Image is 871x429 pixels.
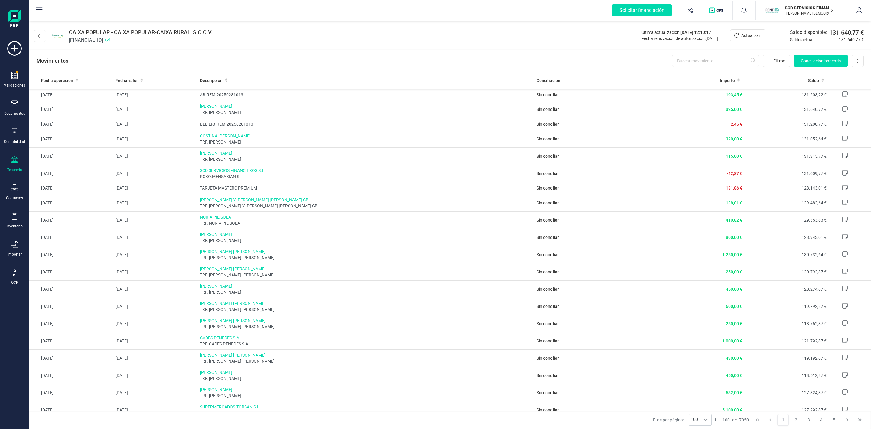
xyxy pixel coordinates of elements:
[200,283,532,289] span: [PERSON_NAME]
[816,414,827,426] button: Page 4
[745,367,829,384] td: 118.512,87 €
[537,269,559,274] span: Sin conciliar
[200,410,532,416] span: TRF. SUPERMERCADOS TORSAN S.L.
[200,393,532,399] span: TRF. [PERSON_NAME]
[29,367,113,384] td: [DATE]
[200,203,532,209] span: TRF. [PERSON_NAME] Y [PERSON_NAME] [PERSON_NAME] CB
[29,349,113,367] td: [DATE]
[537,356,559,361] span: Sin conciliar
[113,332,197,349] td: [DATE]
[200,173,532,180] span: RCBO.MENSABIAN SL
[785,5,833,11] p: SCD SERVICIOS FINANCIEROS SL
[6,196,23,200] div: Contactos
[726,356,742,361] span: 430,00 €
[200,249,532,255] span: [PERSON_NAME] [PERSON_NAME]
[113,349,197,367] td: [DATE]
[4,111,25,116] div: Documentos
[113,89,197,101] td: [DATE]
[726,321,742,326] span: 250,00 €
[200,335,532,341] span: CADES PENEDES S.A.
[200,121,532,127] span: BEL-LIQ.REM.20250281013
[714,417,749,423] div: -
[794,55,848,67] button: Conciliación bancaria
[200,306,532,312] span: TRF. [PERSON_NAME] [PERSON_NAME]
[200,341,532,347] span: TRF. CADES PENEDES S.A.
[689,414,700,425] span: 100
[29,118,113,130] td: [DATE]
[200,237,532,243] span: TRF. [PERSON_NAME]
[641,29,718,35] div: Última actualización:
[113,229,197,246] td: [DATE]
[726,287,742,292] span: 450,00 €
[41,78,73,84] span: Fecha operación
[726,269,742,274] span: 250,00 €
[29,130,113,147] td: [DATE]
[854,414,866,426] button: Last Page
[537,186,559,190] span: Sin conciliar
[745,165,829,182] td: 131.009,77 €
[29,89,113,101] td: [DATE]
[726,218,742,223] span: 410,82 €
[200,272,532,278] span: TRF. [PERSON_NAME] [PERSON_NAME]
[200,197,532,203] span: [PERSON_NAME] Y [PERSON_NAME] [PERSON_NAME] CB
[113,367,197,384] td: [DATE]
[537,408,559,412] span: Sin conciliar
[745,280,829,298] td: 128.274,87 €
[8,252,22,257] div: Importar
[537,107,559,112] span: Sin conciliar
[537,373,559,378] span: Sin conciliar
[200,156,532,162] span: TRF. [PERSON_NAME]
[200,375,532,381] span: TRF. [PERSON_NAME]
[7,167,22,172] div: Tesorería
[724,186,742,190] span: -131,86 €
[726,235,742,240] span: 800,00 €
[726,154,742,159] span: 115,00 €
[828,414,840,426] button: Page 5
[680,30,711,35] span: [DATE] 12:10:17
[726,390,742,395] span: 532,00 €
[537,338,559,343] span: Sin conciliar
[200,150,532,156] span: [PERSON_NAME]
[745,401,829,418] td: 127.292,87 €
[706,1,729,20] button: Logo de OPS
[745,147,829,165] td: 131.315,77 €
[537,390,559,395] span: Sin conciliar
[29,101,113,118] td: [DATE]
[537,154,559,159] span: Sin conciliar
[745,384,829,401] td: 127.824,87 €
[726,304,742,309] span: 600,00 €
[29,332,113,349] td: [DATE]
[113,263,197,280] td: [DATE]
[723,417,730,423] span: 100
[29,194,113,211] td: [DATE]
[763,55,790,67] button: Filtros
[726,92,742,97] span: 193,45 €
[29,401,113,418] td: [DATE]
[777,414,789,426] button: Page 1
[29,263,113,280] td: [DATE]
[200,214,532,220] span: NURIA PIE SOLA
[200,133,532,139] span: COSTINA [PERSON_NAME]
[4,139,25,144] div: Contabilidad
[113,118,197,130] td: [DATE]
[6,224,23,229] div: Inventario
[113,384,197,401] td: [DATE]
[29,165,113,182] td: [DATE]
[200,185,532,191] span: TARJETA MASTERC PREMIUM
[841,414,853,426] button: Next Page
[785,11,833,16] p: [PERSON_NAME][DEMOGRAPHIC_DATA][DEMOGRAPHIC_DATA]
[722,252,742,257] span: 1.250,00 €
[726,373,742,378] span: 450,00 €
[113,280,197,298] td: [DATE]
[714,417,716,423] span: 1
[720,78,735,84] span: Importe
[200,78,223,84] span: Descripción
[745,229,829,246] td: 128.943,01 €
[745,315,829,332] td: 118.762,87 €
[200,220,532,226] span: TRF. NURIA PIE SOLA
[200,231,532,237] span: [PERSON_NAME]
[829,28,864,37] span: 131.640,77 €
[706,36,718,41] span: [DATE]
[727,171,742,176] span: -42,87 €
[29,182,113,194] td: [DATE]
